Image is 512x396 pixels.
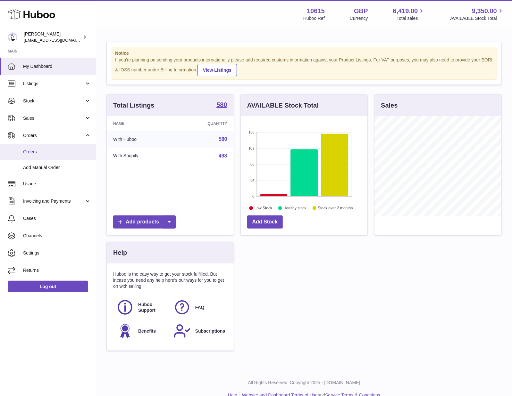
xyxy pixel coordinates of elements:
[115,57,493,76] div: If you're planning on sending your products internationally please add required customs informati...
[219,153,227,158] a: 498
[247,215,283,229] a: Add Stock
[138,302,166,314] span: Huboo Support
[8,281,88,292] a: Log out
[283,206,307,210] text: Healthy stock
[138,328,156,334] span: Benefits
[8,32,17,42] img: fulfillment@fable.com
[23,267,91,273] span: Returns
[23,133,84,139] span: Orders
[116,322,167,340] a: Benefits
[247,101,319,110] h3: AVAILABLE Stock Total
[23,63,91,69] span: My Dashboard
[393,7,418,15] span: 6,419.00
[307,7,325,15] strong: 10615
[393,7,425,21] a: 6,419.00 Total sales
[101,380,507,386] p: All Rights Reserved. Copyright 2025 - [DOMAIN_NAME]
[23,250,91,256] span: Settings
[397,15,425,21] span: Total sales
[250,178,254,182] text: 34
[113,271,227,289] p: Huboo is the easy way to get your stock fulfilled. But incase you need any help here's our ways f...
[23,233,91,239] span: Channels
[354,7,368,15] strong: GBP
[216,101,227,108] strong: 580
[175,116,233,131] th: Quantity
[250,162,254,166] text: 68
[173,322,224,340] a: Subscriptions
[303,15,325,21] div: Huboo Ref
[318,206,353,210] text: Stock over 2 months
[472,7,497,15] span: 9,350.00
[23,115,84,121] span: Sales
[23,149,91,155] span: Orders
[23,165,91,171] span: Add Manual Order
[450,15,504,21] span: AVAILABLE Stock Total
[197,64,237,76] a: View Listings
[350,15,368,21] div: Currency
[248,146,254,150] text: 102
[216,101,227,109] a: 580
[23,181,91,187] span: Usage
[113,248,127,257] h3: Help
[23,98,84,104] span: Stock
[115,50,493,56] strong: Notice
[23,198,84,204] span: Invoicing and Payments
[173,299,224,316] a: FAQ
[23,81,84,87] span: Listings
[24,37,94,43] span: [EMAIL_ADDRESS][DOMAIN_NAME]
[195,328,225,334] span: Subscriptions
[252,194,254,198] text: 0
[450,7,504,21] a: 9,350.00 AVAILABLE Stock Total
[195,304,205,311] span: FAQ
[107,131,175,148] td: With Huboo
[255,206,273,210] text: Low Stock
[113,215,176,229] a: Add products
[248,130,254,134] text: 136
[107,116,175,131] th: Name
[23,215,91,222] span: Cases
[107,148,175,164] td: With Shopify
[116,299,167,316] a: Huboo Support
[219,136,227,142] a: 580
[24,31,81,43] div: [PERSON_NAME]
[381,101,398,110] h3: Sales
[113,101,155,110] h3: Total Listings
